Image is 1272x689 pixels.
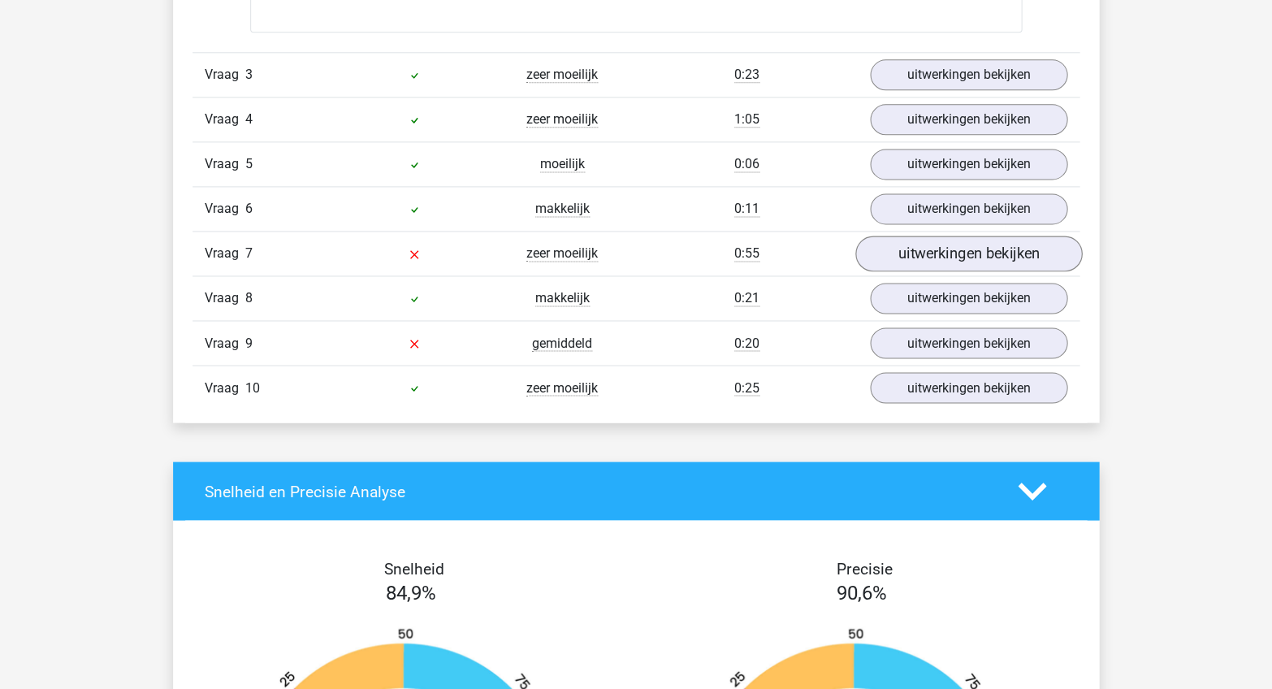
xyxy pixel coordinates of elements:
[734,379,759,396] span: 0:25
[836,581,886,604] span: 90,6%
[526,67,598,83] span: zeer moeilijk
[870,327,1067,358] a: uitwerkingen bekijken
[734,335,759,351] span: 0:20
[870,104,1067,135] a: uitwerkingen bekijken
[205,333,245,353] span: Vraag
[245,290,253,305] span: 8
[205,154,245,174] span: Vraag
[540,156,585,172] span: moeilijk
[870,372,1067,403] a: uitwerkingen bekijken
[734,245,759,262] span: 0:55
[870,59,1067,90] a: uitwerkingen bekijken
[870,193,1067,224] a: uitwerkingen bekijken
[535,201,590,217] span: makkelijk
[532,335,592,351] span: gemiddeld
[205,288,245,308] span: Vraag
[205,378,245,397] span: Vraag
[870,283,1067,314] a: uitwerkingen bekijken
[205,244,245,263] span: Vraag
[855,236,1082,271] a: uitwerkingen bekijken
[245,156,253,171] span: 5
[655,559,1074,578] h4: Precisie
[734,67,759,83] span: 0:23
[526,245,598,262] span: zeer moeilijk
[734,201,759,217] span: 0:11
[205,482,993,500] h4: Snelheid en Precisie Analyse
[734,290,759,306] span: 0:21
[386,581,436,604] span: 84,9%
[526,111,598,128] span: zeer moeilijk
[526,379,598,396] span: zeer moeilijk
[205,110,245,129] span: Vraag
[245,111,253,127] span: 4
[734,111,759,128] span: 1:05
[535,290,590,306] span: makkelijk
[870,149,1067,180] a: uitwerkingen bekijken
[245,335,253,350] span: 9
[205,199,245,219] span: Vraag
[245,67,253,82] span: 3
[245,245,253,261] span: 7
[205,559,624,578] h4: Snelheid
[245,379,260,395] span: 10
[245,201,253,216] span: 6
[205,65,245,84] span: Vraag
[734,156,759,172] span: 0:06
